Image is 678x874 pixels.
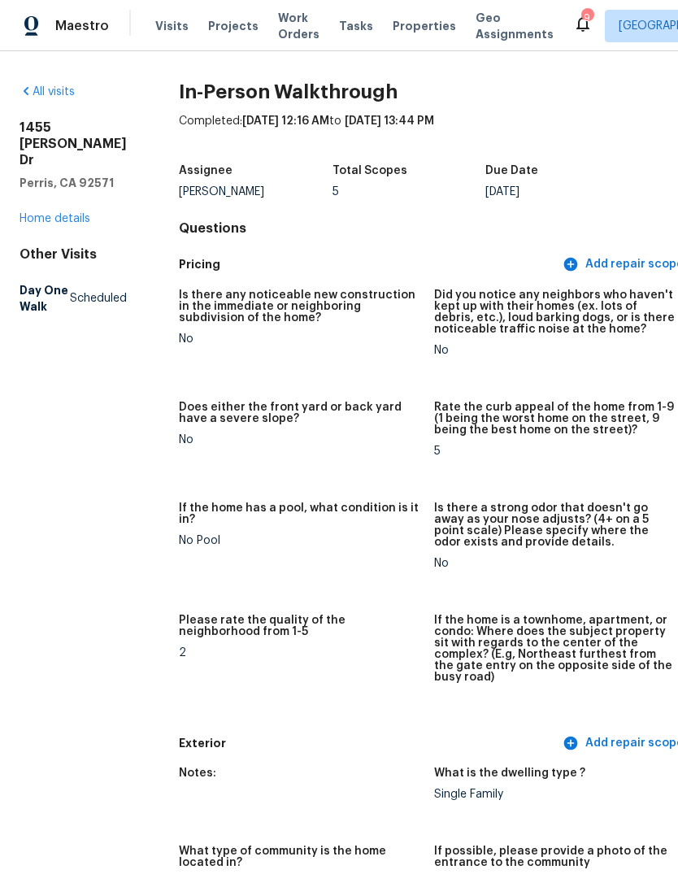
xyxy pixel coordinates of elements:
div: 2 [179,647,421,659]
div: [DATE] [485,186,639,198]
span: Tasks [339,20,373,32]
h5: Total Scopes [332,165,407,176]
a: Home details [20,213,90,224]
a: Day One WalkScheduled [20,276,127,321]
div: 5 [332,186,486,198]
h5: What is the dwelling type ? [434,767,585,779]
span: [DATE] 13:44 PM [345,115,434,127]
div: [PERSON_NAME] [179,186,332,198]
div: 9 [581,10,593,26]
h5: Please rate the quality of the neighborhood from 1-5 [179,615,421,637]
span: [DATE] 12:16 AM [242,115,329,127]
div: No [179,333,421,345]
div: No [434,345,676,356]
span: Scheduled [70,290,127,307]
span: Projects [208,18,259,34]
h5: Exterior [179,735,559,752]
h5: Perris, CA 92571 [20,175,127,191]
h5: If the home has a pool, what condition is it in? [179,502,421,525]
span: Maestro [55,18,109,34]
h5: Is there any noticeable new construction in the immediate or neighboring subdivision of the home? [179,289,421,324]
h5: Rate the curb appeal of the home from 1-9 (1 being the worst home on the street, 9 being the best... [434,402,676,436]
span: Work Orders [278,10,319,42]
h5: If the home is a townhome, apartment, or condo: Where does the subject property sit with regards ... [434,615,676,683]
h5: If possible, please provide a photo of the entrance to the community [434,846,676,868]
h5: Pricing [179,256,559,273]
span: Visits [155,18,189,34]
h5: What type of community is the home located in? [179,846,421,868]
div: No [179,434,421,446]
div: No [434,558,676,569]
a: All visits [20,86,75,98]
h5: Notes: [179,767,216,779]
div: 5 [434,446,676,457]
h5: Did you notice any neighbors who haven't kept up with their homes (ex. lots of debris, etc.), lou... [434,289,676,335]
div: Single Family [434,789,676,800]
div: No Pool [179,535,421,546]
h5: Day One Walk [20,282,70,315]
h5: Is there a strong odor that doesn't go away as your nose adjusts? (4+ on a 5 point scale) Please ... [434,502,676,548]
h5: Does either the front yard or back yard have a severe slope? [179,402,421,424]
h2: 1455 [PERSON_NAME] Dr [20,120,127,168]
span: Properties [393,18,456,34]
h5: Due Date [485,165,538,176]
h5: Assignee [179,165,233,176]
span: Geo Assignments [476,10,554,42]
div: Other Visits [20,246,127,263]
